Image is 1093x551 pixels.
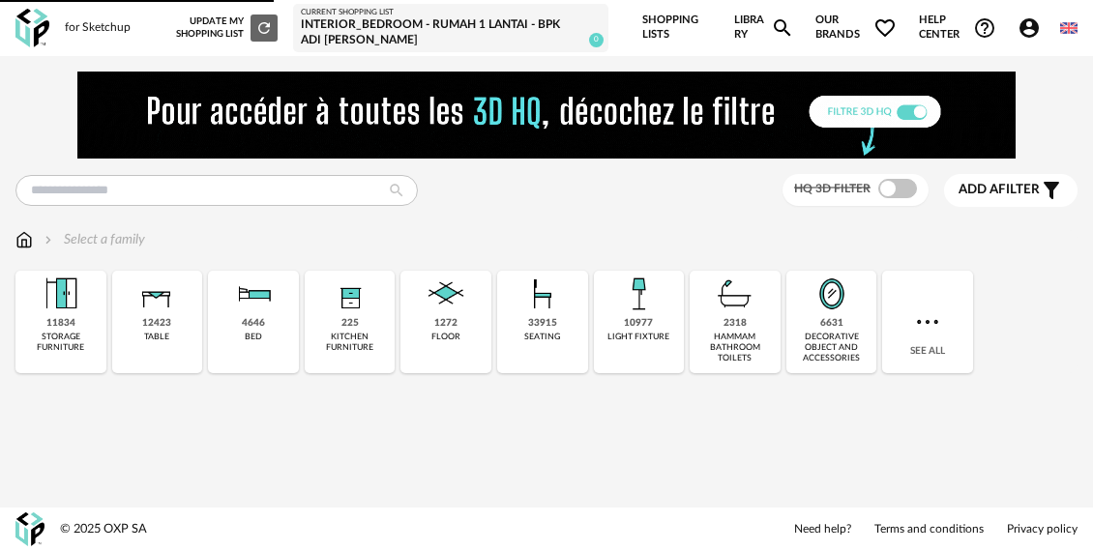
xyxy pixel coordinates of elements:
div: 2318 [724,317,747,330]
span: filter [959,182,1040,198]
div: 4646 [242,317,265,330]
div: bed [245,332,262,342]
div: See all [882,271,973,373]
img: FILTRE%20HQ%20NEW_V1%20(4).gif [77,72,1016,159]
div: table [144,332,169,342]
div: 11834 [46,317,75,330]
div: Select a family [41,230,145,249]
div: decorative object and accessories [792,332,871,364]
div: Current Shopping List [301,8,600,17]
div: storage furniture [21,332,101,354]
span: Refresh icon [255,22,273,32]
img: Luminaire.png [615,271,662,317]
a: Terms and conditions [874,522,984,537]
img: Rangement.png [327,271,373,317]
span: Account Circle icon [1018,16,1041,40]
span: Help centerHelp Circle Outline icon [919,14,996,42]
img: us [1060,19,1078,37]
img: OXP [15,9,49,48]
div: 1272 [434,317,458,330]
img: Sol.png [423,271,469,317]
span: Magnify icon [771,16,794,40]
div: hammam bathroom toilets [695,332,775,364]
button: Add afilter Filter icon [944,174,1078,207]
a: Current Shopping List INTERIOR_BEDROOM - RUMAH 1 LANTAI - BPK ADI [PERSON_NAME] 0 [301,8,600,48]
div: kitchen furniture [310,332,390,354]
img: svg+xml;base64,PHN2ZyB3aWR0aD0iMTYiIGhlaWdodD0iMTYiIHZpZXdCb3g9IjAgMCAxNiAxNiIgZmlsbD0ibm9uZSIgeG... [41,230,56,249]
div: 33915 [528,317,557,330]
div: 225 [341,317,359,330]
img: OXP [15,512,44,546]
span: Account Circle icon [1018,16,1049,40]
img: Meuble%20de%20rangement.png [38,271,84,317]
span: Help Circle Outline icon [973,16,996,40]
div: 10977 [624,317,653,330]
div: © 2025 OXP SA [60,521,147,537]
a: Need help? [794,522,851,537]
img: Miroir.png [809,271,855,317]
a: Privacy policy [1007,522,1078,537]
div: seating [524,332,560,342]
div: 12423 [142,317,171,330]
div: for Sketchup [65,20,131,36]
div: Update my Shopping List [160,14,278,42]
img: Literie.png [230,271,277,317]
span: Heart Outline icon [873,16,897,40]
div: INTERIOR_BEDROOM - RUMAH 1 LANTAI - BPK ADI [PERSON_NAME] [301,17,600,47]
span: Filter icon [1040,179,1063,202]
span: 0 [589,33,604,47]
span: HQ 3D filter [794,183,871,194]
img: Assise.png [519,271,566,317]
img: Salle%20de%20bain.png [712,271,758,317]
div: floor [431,332,460,342]
span: Add a [959,183,998,196]
img: more.7b13dc1.svg [912,306,943,337]
img: Table.png [133,271,180,317]
div: light fixture [607,332,669,342]
img: svg+xml;base64,PHN2ZyB3aWR0aD0iMTYiIGhlaWdodD0iMTciIHZpZXdCb3g9IjAgMCAxNiAxNyIgZmlsbD0ibm9uZSIgeG... [15,230,33,249]
div: 6631 [820,317,843,330]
